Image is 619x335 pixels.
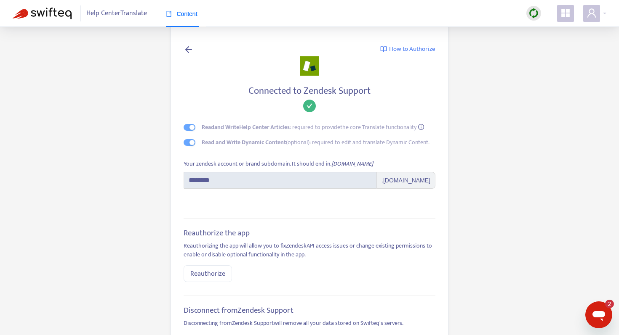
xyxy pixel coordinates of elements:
[585,301,612,328] iframe: メッセージングウィンドウの起動ボタン、2件の未読メッセージ
[202,122,290,132] strong: Read and Write Help Center Articles
[202,122,416,132] span: : required to provide the core Translate functionality
[184,229,435,238] h5: Reauthorize the app
[377,172,435,189] span: .[DOMAIN_NAME]
[86,5,147,21] span: Help Center Translate
[190,269,225,279] span: Reauthorize
[166,11,172,17] span: book
[202,137,430,147] span: (optional): required to edit and translate Dynamic Content.
[389,45,435,54] span: How to Authorize
[597,300,614,308] iframe: 未読メッセージ数
[380,46,387,53] img: image-link
[330,159,373,169] i: .[DOMAIN_NAME]
[418,124,424,130] span: info-circle
[528,8,539,18] img: sync.dc5367851b00ba804db3.png
[587,8,597,18] span: user
[13,8,72,19] img: Swifteq
[303,100,316,112] span: check-circle
[184,319,435,327] p: Disconnecting from Zendesk Support will remove all your data stored on Swifteq's servers.
[184,306,435,316] h5: Disconnect from Zendesk Support
[380,45,435,54] a: How to Authorize
[184,85,435,97] h4: Connected to Zendesk Support
[300,56,319,76] img: zendesk_support.png
[184,265,232,282] button: Reauthorize
[184,159,373,169] div: Your zendesk account or brand subdomain. It should end in
[560,8,571,18] span: appstore
[202,137,286,147] strong: Read and Write Dynamic Content
[166,11,197,17] span: Content
[184,241,435,259] p: Reauthorizing the app will allow you to fix Zendesk API access issues or change existing permissi...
